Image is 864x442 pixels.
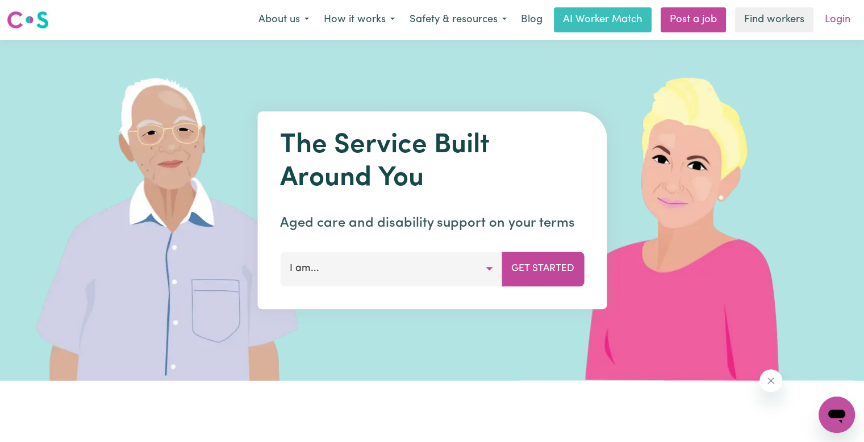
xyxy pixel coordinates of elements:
[280,130,584,195] h1: The Service Built Around You
[554,7,652,32] a: AI Worker Match
[316,8,402,32] button: How it works
[502,252,584,286] button: Get Started
[514,7,549,32] a: Blog
[819,397,855,433] iframe: Button to launch messaging window
[7,7,49,33] a: Careseekers logo
[280,213,584,233] p: Aged care and disability support on your terms
[661,7,726,32] a: Post a job
[818,7,857,32] a: Login
[280,252,502,286] button: I am...
[251,8,316,32] button: About us
[7,10,49,30] img: Careseekers logo
[759,369,782,392] iframe: Close message
[7,8,69,17] span: Need any help?
[402,8,514,32] button: Safety & resources
[735,7,813,32] a: Find workers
